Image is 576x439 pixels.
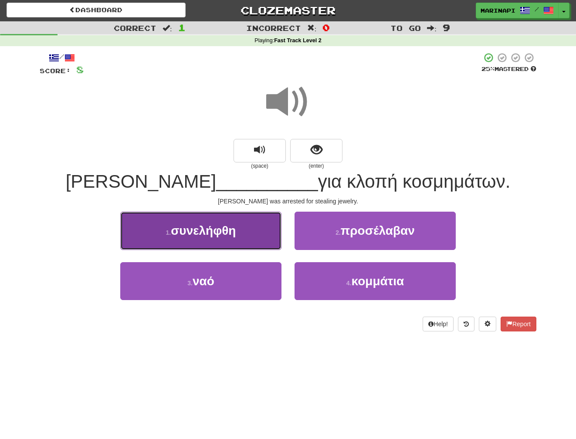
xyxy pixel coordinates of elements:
[290,139,342,162] button: show sentence
[187,280,193,287] small: 3 .
[351,274,404,288] span: κομμάτια
[481,7,515,14] span: marinapi
[476,3,559,18] a: marinapi /
[193,274,214,288] span: ναό
[166,229,171,236] small: 1 .
[535,6,539,12] span: /
[7,3,186,17] a: Dashboard
[318,171,511,192] span: για κλοπή κοσμημάτων.
[307,24,317,32] span: :
[40,197,536,206] div: [PERSON_NAME] was arrested for stealing jewelry.
[234,139,286,162] button: replay audio
[295,212,456,250] button: 2.προσέλαβαν
[501,317,536,331] button: Report
[171,224,236,237] span: συνελήφθη
[322,22,330,33] span: 0
[427,24,437,32] span: :
[443,22,450,33] span: 9
[76,64,84,75] span: 8
[346,280,352,287] small: 4 .
[295,262,456,300] button: 4.κομμάτια
[390,24,421,32] span: To go
[274,37,322,44] strong: Fast Track Level 2
[481,65,495,72] span: 25 %
[199,3,378,18] a: Clozemaster
[40,52,84,63] div: /
[335,229,341,236] small: 2 .
[120,262,281,300] button: 3.ναό
[66,171,216,192] span: [PERSON_NAME]
[458,317,474,331] button: Round history (alt+y)
[290,162,342,170] small: (enter)
[423,317,454,331] button: Help!
[246,24,301,32] span: Incorrect
[163,24,172,32] span: :
[120,212,281,250] button: 1.συνελήφθη
[178,22,186,33] span: 1
[40,67,71,74] span: Score:
[216,171,318,192] span: __________
[481,65,536,73] div: Mastered
[341,224,415,237] span: προσέλαβαν
[114,24,156,32] span: Correct
[234,162,286,170] small: (space)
